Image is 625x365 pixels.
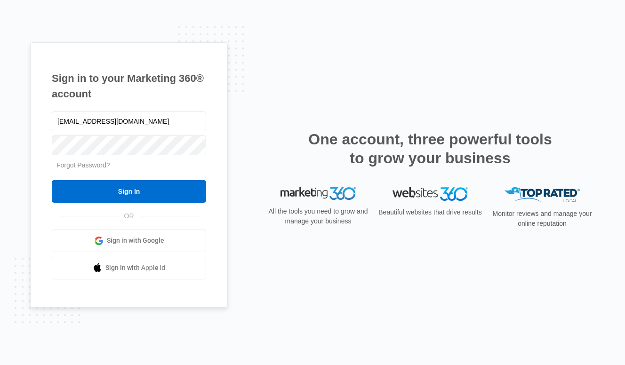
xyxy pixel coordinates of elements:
input: Sign In [52,180,206,203]
span: Sign in with Apple Id [105,263,166,273]
img: Websites 360 [393,187,468,201]
a: Sign in with Apple Id [52,257,206,279]
h1: Sign in to your Marketing 360® account [52,71,206,102]
p: All the tools you need to grow and manage your business [265,206,371,226]
p: Beautiful websites that drive results [377,207,483,217]
img: Top Rated Local [505,187,580,203]
img: Marketing 360 [280,187,356,200]
input: Email [52,111,206,131]
p: Monitor reviews and manage your online reputation [489,209,595,229]
h2: One account, three powerful tools to grow your business [305,130,555,167]
span: Sign in with Google [107,236,164,246]
span: OR [118,211,141,221]
a: Sign in with Google [52,230,206,252]
a: Forgot Password? [56,161,110,169]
